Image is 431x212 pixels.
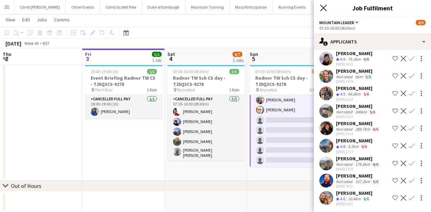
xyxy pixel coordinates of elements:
span: Pen Y Pass [95,87,112,92]
div: 10.4km [347,196,362,202]
span: Brynrefail [260,87,277,92]
div: 2 Jobs [233,58,244,63]
a: Jobs [34,15,50,24]
span: View [6,17,15,23]
span: Comms [54,17,70,23]
button: Climb Scafell Pike [100,0,142,14]
app-skills-label: 4/6 [361,144,367,149]
div: Not rated [336,179,354,184]
button: Other Events [66,0,100,14]
app-skills-label: 5/6 [363,91,369,97]
button: Mountain Training [185,0,229,14]
div: Not rated [336,109,354,114]
button: Running Events [273,0,311,14]
div: [DATE] 17:17 [336,150,372,154]
h3: Radnor TW Sch CS day - T25Q3CS-9278 [167,75,245,87]
div: [PERSON_NAME] [336,173,380,179]
div: 8km [354,74,364,79]
div: [PERSON_NAME] [336,103,377,109]
div: 1 Job [152,58,161,63]
div: [DATE] 14:34 [336,97,372,102]
div: [PERSON_NAME] [336,155,380,162]
span: Fri [85,51,91,57]
span: 5 [249,55,258,63]
div: 07:30-16:00 (8h30m) [319,26,425,31]
div: [DATE] 14:33 [336,62,372,67]
div: [DATE] 17:25 [336,167,380,171]
div: 337.3km [354,179,371,184]
app-skills-label: 4/6 [363,57,369,62]
a: Comms [51,15,72,24]
div: [PERSON_NAME] [336,85,372,91]
div: [DATE] 14:34 [336,79,372,84]
span: Thu [3,51,11,57]
app-card-role: Mountain Leader17A3/807:30-16:00 (8h30m)[PERSON_NAME][PERSON_NAME][PERSON_NAME] [250,73,327,168]
div: [DATE] 14:37 [336,114,377,119]
span: 4.6 [340,196,345,201]
span: 1/1 [152,52,162,57]
span: 1 Role [147,87,157,92]
span: 4.5 [340,91,345,97]
div: 75.3km [347,57,362,62]
span: Week 40 [23,41,40,46]
div: [PERSON_NAME] [336,190,372,196]
div: [DATE] 16:14 [336,132,380,136]
app-skills-label: 6/6 [366,74,371,79]
span: 2 Roles [310,87,321,92]
button: Duke of Edinburgh [142,0,185,14]
div: [DATE] 18:22 [336,184,380,189]
span: Mountain Leader [319,20,354,25]
span: Edit [22,17,30,23]
div: 179.8km [354,162,371,167]
div: 5.2km [347,144,360,150]
span: 2 [2,55,11,63]
a: View [3,15,18,24]
span: 07:30-16:00 (8h30m) [173,69,209,74]
app-job-card: 18:00-19:00 (1h)1/1Event Briefing Radnor TW CS - T25Q3CS-9278 Pen Y Pass1 RoleCancelled full pay1... [85,65,162,119]
h3: Radnor TW Sch CS day - T25Q3CS-9278 [250,75,327,87]
span: 4/9 [312,69,321,74]
div: Not rated [336,127,354,132]
app-skills-label: 6/6 [363,196,369,201]
span: 07:30-16:00 (8h30m) [255,69,291,74]
app-card-role: Cancelled full pay5/507:30-16:00 (8h30m)[PERSON_NAME][PERSON_NAME][PERSON_NAME][PERSON_NAME][PERS... [167,95,245,161]
div: 249km [354,109,368,114]
div: BST [43,41,50,46]
span: Sat [167,51,175,57]
span: 4.8 [340,144,345,149]
div: 289.7km [354,127,371,132]
div: [PERSON_NAME] [336,68,372,74]
app-card-role: Cancelled full pay1/118:00-19:00 (1h)[PERSON_NAME] [85,95,162,119]
span: Sun [250,51,258,57]
div: [PERSON_NAME] [336,138,372,144]
app-job-card: 07:30-16:00 (8h30m)4/9Radnor TW Sch CS day - T25Q3CS-9278 Brynrefail2 Roles[PERSON_NAME]Mountain ... [250,65,327,167]
app-skills-label: 5/6 [373,179,378,184]
span: 4 [166,55,175,63]
span: 6/7 [233,52,242,57]
a: Edit [19,15,33,24]
div: 66.8km [347,91,362,97]
h3: Event Briefing Radnor TW CS - T25Q3CS-9278 [85,75,162,87]
h3: Job Fulfilment [314,3,431,12]
button: Climb [PERSON_NAME] [14,0,66,14]
span: 4/9 [416,20,425,25]
app-skills-label: 5/6 [370,109,375,114]
app-skills-label: 4/6 [373,162,378,167]
div: Not rated [336,74,354,79]
div: [PERSON_NAME] [336,50,372,57]
app-job-card: 07:30-16:00 (8h30m)5/5Radnor TW Sch CS day - T25Q3CS-9278 Brynrefail1 RoleCancelled full pay5/507... [167,65,245,161]
button: Mountain Leader [319,20,360,25]
span: 4.5 [340,57,345,62]
app-skills-label: 4/6 [373,127,378,132]
div: Applicants [314,33,431,50]
div: Not rated [336,162,354,167]
span: Brynrefail [177,87,195,92]
span: 18:00-19:00 (1h) [91,69,119,74]
div: Out of Hours [11,182,41,189]
span: 1/1 [147,69,157,74]
span: 3 [84,55,91,63]
span: 1 Role [229,87,239,92]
